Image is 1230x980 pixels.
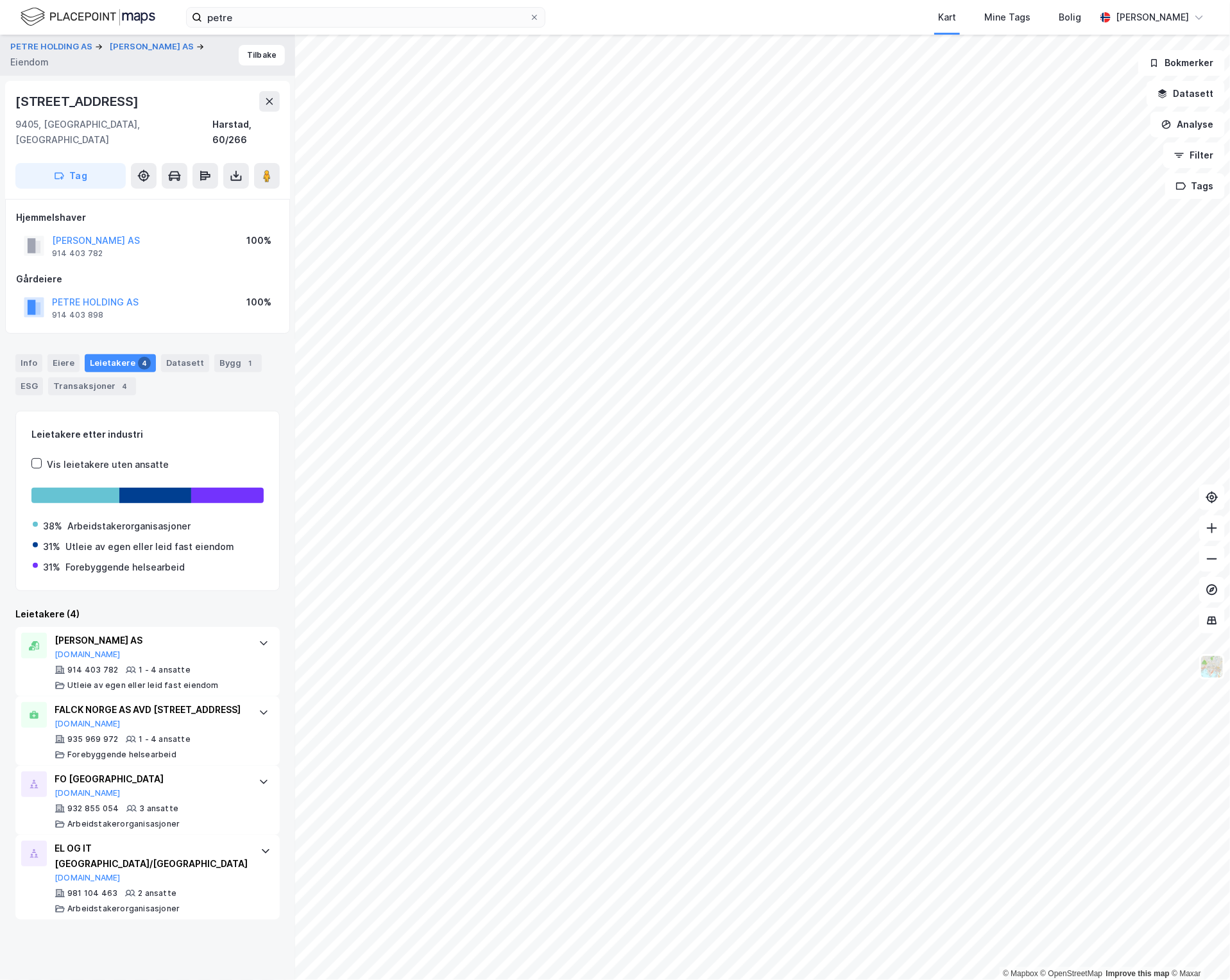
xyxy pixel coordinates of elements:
div: Harstad, 60/266 [212,117,280,148]
button: Analyse [1150,112,1225,137]
div: 914 403 898 [52,310,103,320]
div: Vis leietakere uten ansatte [47,457,169,472]
div: 1 - 4 ansatte [139,734,191,744]
a: Improve this map [1106,969,1170,978]
div: 1 - 4 ansatte [139,665,191,675]
div: EL OG IT [GEOGRAPHIC_DATA]/[GEOGRAPHIC_DATA] [55,841,248,872]
div: 932 855 054 [67,804,119,814]
button: Filter [1163,142,1225,168]
div: 1 [244,357,257,370]
div: 4 [138,357,151,370]
img: Z [1200,655,1224,679]
div: FO [GEOGRAPHIC_DATA] [55,771,246,787]
input: Søk på adresse, matrikkel, gårdeiere, leietakere eller personer [202,8,529,27]
button: Tilbake [239,45,285,65]
div: Bygg [214,354,262,372]
div: Utleie av egen eller leid fast eiendom [65,539,234,554]
div: Bolig [1059,10,1081,25]
div: Hjemmelshaver [16,210,279,225]
div: Forebyggende helsearbeid [65,560,185,575]
div: 4 [118,380,131,393]
button: Tag [15,163,126,189]
div: 914 403 782 [67,665,118,675]
div: FALCK NORGE AS AVD [STREET_ADDRESS] [55,702,246,718]
img: logo.f888ab2527a4732fd821a326f86c7f29.svg [21,6,155,28]
div: Datasett [161,354,209,372]
div: 100% [246,233,271,248]
button: Tags [1165,173,1225,199]
div: Gårdeiere [16,271,279,287]
button: PETRE HOLDING AS [10,40,95,53]
div: Kontrollprogram for chat [1166,918,1230,980]
div: [PERSON_NAME] AS [55,633,246,648]
div: 981 104 463 [67,888,117,898]
div: ESG [15,377,43,395]
div: Arbeidstakerorganisasjoner [67,519,191,534]
div: 31% [43,560,60,575]
button: [DOMAIN_NAME] [55,719,121,729]
div: 935 969 972 [67,734,118,744]
div: 914 403 782 [52,248,103,259]
div: Transaksjoner [48,377,136,395]
button: [DOMAIN_NAME] [55,649,121,660]
iframe: Chat Widget [1166,918,1230,980]
div: Leietakere [85,354,156,372]
div: 9405, [GEOGRAPHIC_DATA], [GEOGRAPHIC_DATA] [15,117,212,148]
div: Leietakere etter industri [31,427,264,442]
button: [PERSON_NAME] AS [110,40,196,53]
div: 2 ansatte [138,888,176,898]
a: OpenStreetMap [1041,969,1103,978]
div: 31% [43,539,60,554]
button: Datasett [1147,81,1225,107]
a: Mapbox [1003,969,1038,978]
div: Eiere [47,354,80,372]
div: 3 ansatte [139,804,178,814]
div: Utleie av egen eller leid fast eiendom [67,680,219,691]
button: Bokmerker [1138,50,1225,76]
div: Eiendom [10,55,49,70]
div: Kart [938,10,956,25]
div: 38% [43,519,62,534]
div: Info [15,354,42,372]
div: [STREET_ADDRESS] [15,91,141,112]
div: Forebyggende helsearbeid [67,750,176,760]
button: [DOMAIN_NAME] [55,788,121,798]
div: Arbeidstakerorganisasjoner [67,819,180,829]
button: [DOMAIN_NAME] [55,873,121,883]
div: [PERSON_NAME] [1116,10,1189,25]
div: Mine Tags [984,10,1030,25]
div: Arbeidstakerorganisasjoner [67,904,180,914]
div: Leietakere (4) [15,606,280,622]
div: 100% [246,295,271,310]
